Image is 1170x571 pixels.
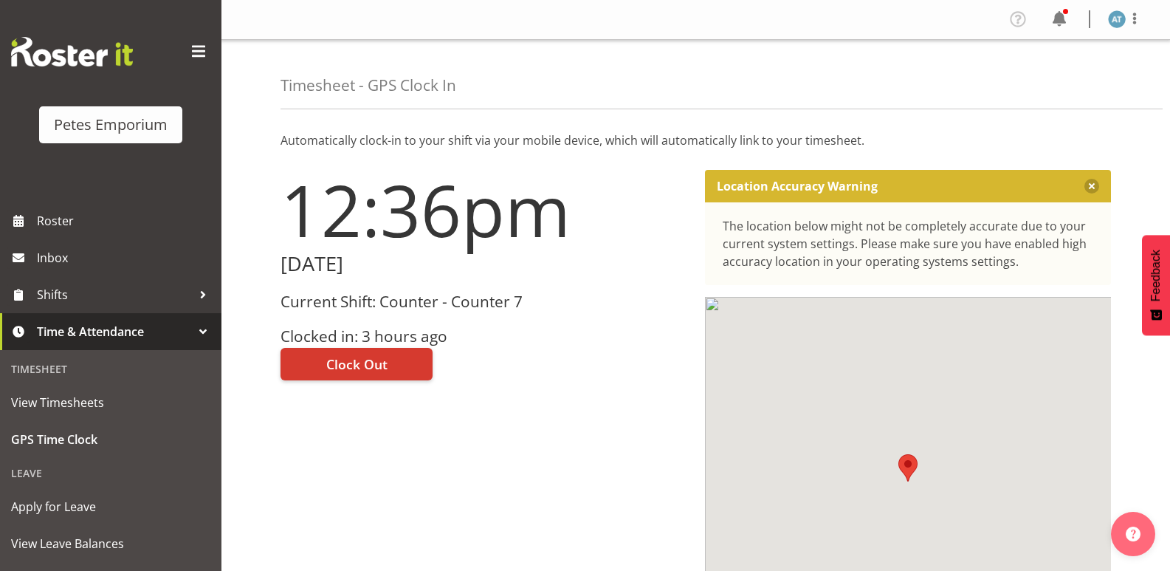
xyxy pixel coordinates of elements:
img: alex-micheal-taniwha5364.jpg [1108,10,1126,28]
a: Apply for Leave [4,488,218,525]
span: Time & Attendance [37,321,192,343]
button: Close message [1084,179,1099,194]
a: View Timesheets [4,384,218,421]
span: Feedback [1149,250,1163,301]
span: View Timesheets [11,392,210,414]
h1: 12:36pm [281,170,687,250]
p: Automatically clock-in to your shift via your mobile device, which will automatically link to you... [281,131,1111,149]
a: GPS Time Clock [4,421,218,458]
img: help-xxl-2.png [1126,527,1140,541]
div: Leave [4,458,218,488]
h2: [DATE] [281,253,687,276]
div: The location below might not be completely accurate due to your current system settings. Please m... [723,217,1094,270]
h3: Current Shift: Counter - Counter 7 [281,293,687,310]
span: Inbox [37,247,214,269]
span: Clock Out [326,355,388,374]
button: Feedback - Show survey [1142,235,1170,335]
div: Petes Emporium [54,114,168,136]
a: View Leave Balances [4,525,218,562]
span: Apply for Leave [11,496,210,518]
div: Timesheet [4,354,218,384]
p: Location Accuracy Warning [717,179,878,194]
button: Clock Out [281,348,433,380]
h3: Clocked in: 3 hours ago [281,328,687,345]
span: View Leave Balances [11,533,210,555]
h4: Timesheet - GPS Clock In [281,77,456,94]
img: Rosterit website logo [11,37,133,66]
span: GPS Time Clock [11,428,210,451]
span: Roster [37,210,214,232]
span: Shifts [37,284,192,306]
